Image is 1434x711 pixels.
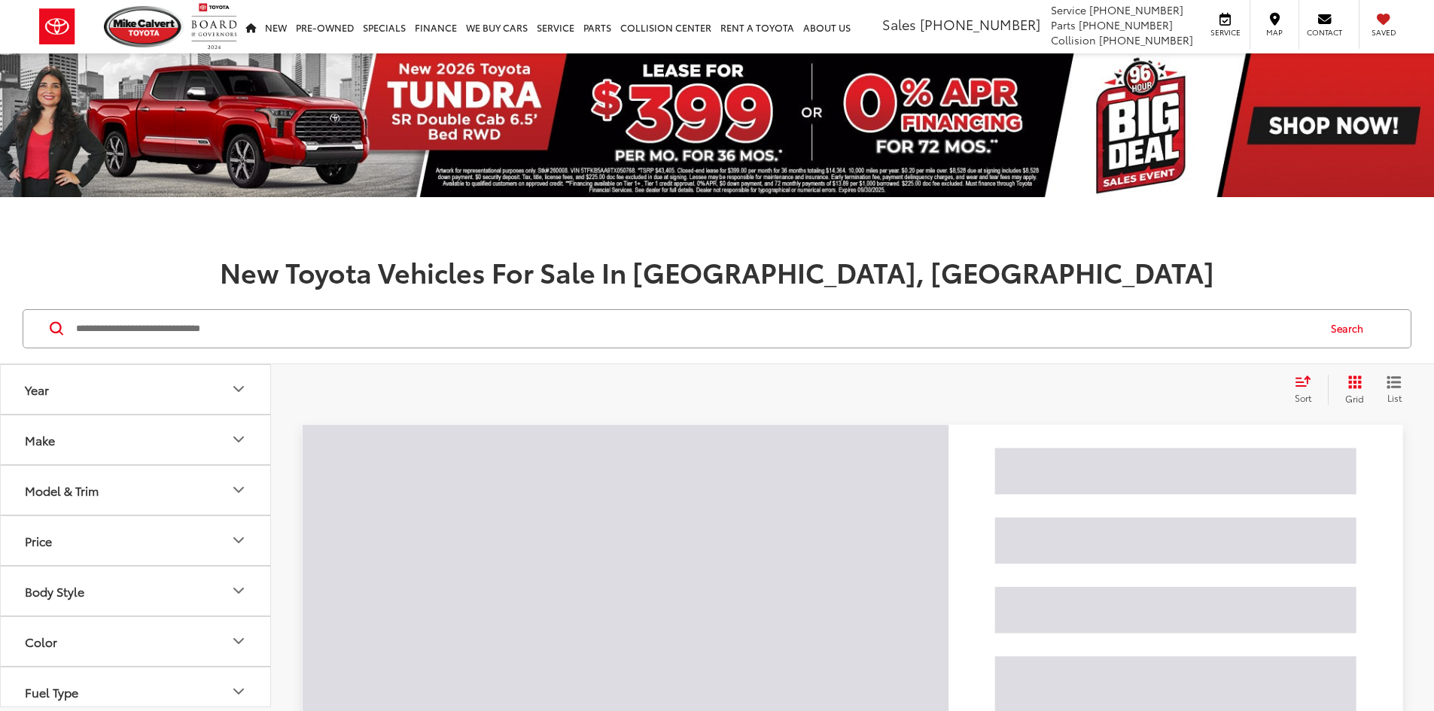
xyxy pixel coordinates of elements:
span: Grid [1345,392,1364,405]
button: Model & TrimModel & Trim [1,466,272,515]
span: Saved [1367,27,1400,38]
button: List View [1375,375,1413,405]
span: [PHONE_NUMBER] [1089,2,1183,17]
span: Sort [1295,391,1311,404]
span: Sales [882,14,916,34]
div: Year [230,380,248,398]
div: Body Style [25,584,84,598]
span: Service [1051,2,1086,17]
div: Model & Trim [230,481,248,499]
span: Collision [1051,32,1096,47]
button: Grid View [1328,375,1375,405]
span: Service [1208,27,1242,38]
button: PricePrice [1,516,272,565]
span: Contact [1307,27,1342,38]
img: Mike Calvert Toyota [104,6,184,47]
div: Body Style [230,582,248,600]
button: ColorColor [1,617,272,666]
div: Make [230,430,248,448]
div: Model & Trim [25,483,99,497]
div: Make [25,433,55,447]
span: Parts [1051,17,1076,32]
span: [PHONE_NUMBER] [1079,17,1173,32]
div: Fuel Type [25,685,78,699]
div: Fuel Type [230,682,248,700]
button: YearYear [1,365,272,414]
div: Year [25,382,49,397]
span: List [1387,391,1402,404]
input: Search by Make, Model, or Keyword [75,311,1317,347]
span: Map [1258,27,1291,38]
div: Color [230,632,248,650]
span: [PHONE_NUMBER] [1099,32,1193,47]
button: Body StyleBody Style [1,567,272,615]
div: Color [25,634,57,649]
button: MakeMake [1,415,272,464]
button: Select sort value [1287,375,1328,405]
button: Search [1317,310,1385,348]
div: Price [230,531,248,549]
div: Price [25,533,52,548]
span: [PHONE_NUMBER] [920,14,1040,34]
